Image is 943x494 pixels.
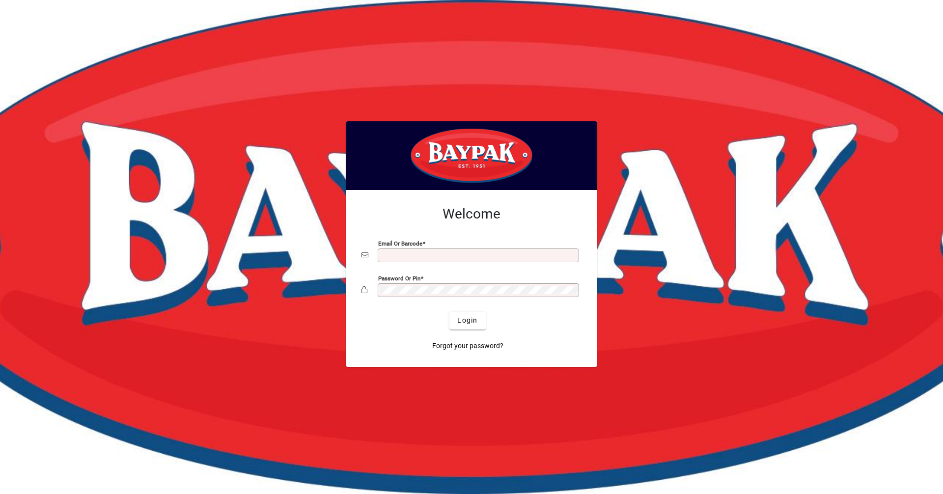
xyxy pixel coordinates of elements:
[378,274,420,281] mat-label: Password or Pin
[428,337,507,355] a: Forgot your password?
[457,315,477,326] span: Login
[449,312,485,329] button: Login
[378,240,422,247] mat-label: Email or Barcode
[361,206,582,222] h2: Welcome
[432,341,503,351] span: Forgot your password?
